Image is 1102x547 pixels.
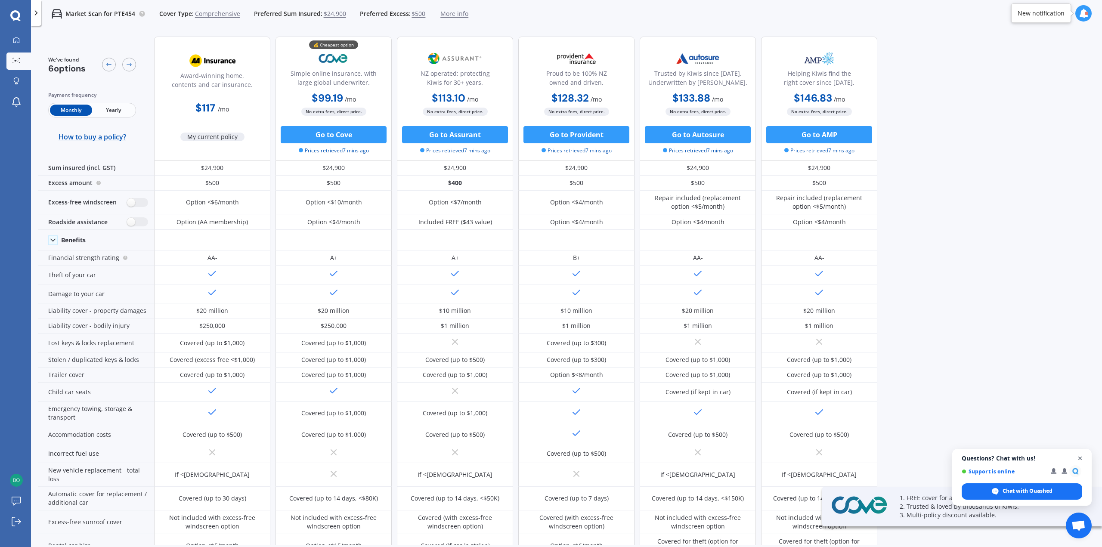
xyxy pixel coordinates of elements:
div: $20 million [682,306,714,315]
span: No extra fees, direct price. [787,108,852,116]
div: AA- [207,253,217,262]
div: Covered (excess free <$1,000) [170,355,255,364]
div: $24,900 [640,161,756,176]
div: Not included with excess-free windscreen option [282,513,385,531]
button: Go to Provident [523,126,629,143]
div: Chat with Quashed [962,483,1082,500]
div: Repair included (replacement option <$5/month) [768,194,871,211]
div: Option (AA membership) [176,218,248,226]
div: Covered (up to $1,000) [787,371,851,379]
img: car.f15378c7a67c060ca3f3.svg [52,9,62,19]
div: Roadside assistance [38,214,154,230]
div: Option <$10/month [306,198,362,207]
div: Award-winning home, contents and car insurance. [161,71,263,93]
div: Repair included (replacement option <$5/month) [646,194,749,211]
div: Covered (up to $300) [547,355,606,364]
div: Covered (up to $1,000) [301,371,366,379]
div: Covered (up to 7 days) [545,494,609,503]
span: More info [440,9,468,18]
b: $99.19 [312,91,343,105]
div: Covered (up to $500) [789,430,849,439]
img: Cove.webp [305,48,362,69]
div: Covered (up to $1,000) [666,355,730,364]
img: AA.webp [184,50,241,71]
div: Covered (up to $1,000) [301,409,366,417]
div: $1 million [805,321,833,330]
span: Prices retrieved 7 mins ago [542,147,612,155]
div: Covered (up to $500) [425,430,485,439]
div: Option <$4/month [307,218,360,226]
div: Covered (up to $1,000) [423,371,487,379]
span: Prices retrieved 7 mins ago [663,147,733,155]
div: Covered (up to $500) [425,355,485,364]
div: Excess amount [38,176,154,191]
div: $500 [275,176,392,191]
div: $500 [761,176,877,191]
div: Liability cover - property damages [38,303,154,318]
div: NZ operated; protecting Kiwis for 30+ years. [404,69,506,90]
div: Covered (up to $500) [183,430,242,439]
span: $500 [412,9,425,18]
div: Excess-free windscreen [38,191,154,214]
img: Assurant.png [427,48,483,69]
span: Preferred Excess: [360,9,411,18]
div: A+ [452,253,459,262]
div: Covered (up to 14 days, <$50K) [411,494,499,503]
div: If <[DEMOGRAPHIC_DATA] [418,470,492,479]
img: a0e847b3c5653a7cf9419a14e8c1f962 [10,474,23,487]
div: Payment frequency [48,91,136,99]
img: Autosure.webp [669,48,726,69]
b: $146.83 [794,91,832,105]
span: No extra fees, direct price. [666,108,731,116]
span: Monthly [50,105,92,116]
div: Option <$4/month [672,218,724,226]
div: Financial strength rating [38,250,154,266]
div: $24,900 [397,161,513,176]
div: Covered (with excess-free windscreen option) [403,513,507,531]
div: Proud to be 100% NZ owned and driven. [526,69,627,90]
div: $1 million [562,321,591,330]
div: Covered (if kept in car) [666,388,731,396]
p: 3. Multi-policy discount available. [900,511,1080,519]
div: $250,000 [199,321,225,330]
div: Emergency towing, storage & transport [38,402,154,425]
div: Covered (up to 30 days) [179,494,246,503]
div: Excess-free sunroof cover [38,510,154,534]
div: Not included with excess-free windscreen option [161,513,264,531]
div: Open chat [1066,513,1092,538]
span: Preferred Sum Insured: [254,9,322,18]
div: Child car seats [38,383,154,402]
div: Simple online insurance, with large global underwriter. [283,69,384,90]
span: / mo [467,95,478,103]
div: Trailer cover [38,368,154,383]
b: $128.32 [551,91,589,105]
span: $24,900 [324,9,346,18]
div: Option $<8/month [550,371,603,379]
span: We've found [48,56,86,64]
div: Option <$6/month [186,198,239,207]
div: $1 million [441,321,469,330]
span: No extra fees, direct price. [544,108,609,116]
div: $20 million [196,306,228,315]
div: If <[DEMOGRAPHIC_DATA] [660,470,735,479]
div: Covered (up to $1,000) [301,339,366,347]
span: Prices retrieved 7 mins ago [420,147,490,155]
button: Go to Assurant [402,126,508,143]
div: Covered (up to $500) [668,430,727,439]
div: Covered (up to 14 days, <$80K) [289,494,378,503]
b: $113.10 [432,91,465,105]
div: Included FREE ($43 value) [418,218,492,226]
div: Not included with excess-free windscreen option [768,513,871,531]
span: / mo [345,95,356,103]
div: $500 [640,176,756,191]
div: Automatic cover for replacement / additional car [38,487,154,510]
div: AA- [693,253,703,262]
span: My current policy [180,133,245,141]
div: Option <$4/month [550,218,603,226]
div: If <[DEMOGRAPHIC_DATA] [175,470,250,479]
div: Liability cover - bodily injury [38,318,154,334]
div: $20 million [318,306,350,315]
div: B+ [573,253,580,262]
div: New vehicle replacement - total loss [38,463,154,487]
span: Comprehensive [195,9,240,18]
